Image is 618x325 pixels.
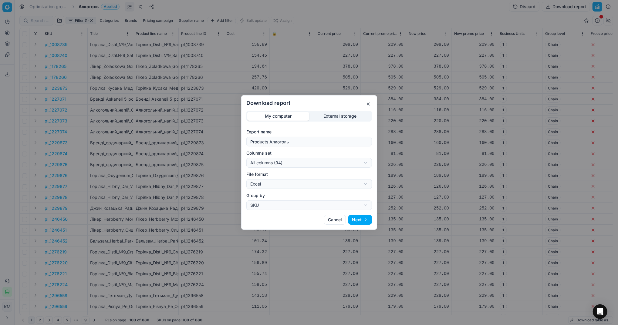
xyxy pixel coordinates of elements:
[309,112,371,121] button: External storage
[246,100,372,106] h2: Download report
[246,129,372,135] label: Export name
[348,215,372,225] button: Next
[247,112,309,121] button: My computer
[246,171,372,177] label: File format
[246,150,372,156] label: Columns set
[246,193,372,199] label: Group by
[324,215,346,225] button: Cancel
